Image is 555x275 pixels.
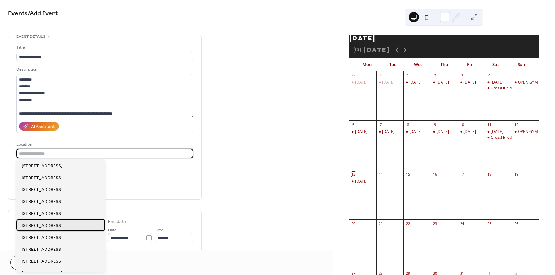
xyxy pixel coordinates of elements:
[355,129,368,135] div: [DATE]
[406,58,431,71] div: Wed
[512,80,539,85] div: OPEN GYM 9 AM
[22,246,62,253] span: [STREET_ADDRESS]
[378,221,383,226] div: 21
[405,73,410,78] div: 1
[463,80,476,85] div: [DATE]
[351,122,356,127] div: 6
[409,129,422,135] div: [DATE]
[514,172,519,177] div: 19
[380,58,406,71] div: Tue
[405,172,410,177] div: 15
[458,80,485,85] div: Friday 3 Oct
[460,122,464,127] div: 10
[460,172,464,177] div: 17
[514,73,519,78] div: 5
[355,80,368,85] div: [DATE]
[409,80,422,85] div: [DATE]
[355,179,368,184] div: [DATE]
[351,73,356,78] div: 29
[349,179,376,184] div: Monday 13 Oct
[431,129,458,135] div: Thursday 9 Oct
[22,199,62,205] span: [STREET_ADDRESS]
[10,255,50,270] button: Cancel
[432,172,437,177] div: 16
[512,129,539,135] div: OPEN GYM 9 AM
[378,73,383,78] div: 30
[22,234,62,241] span: [STREET_ADDRESS]
[514,122,519,127] div: 12
[487,172,492,177] div: 18
[31,124,55,130] div: AI Assistant
[28,7,58,20] span: / Add Event
[458,129,485,135] div: Friday 10 Oct
[491,135,532,140] div: CrossFit Kids 10:30 AM
[382,129,395,135] div: [DATE]
[460,221,464,226] div: 24
[108,227,117,234] span: Date
[382,80,395,85] div: [DATE]
[485,80,512,85] div: Saturday 4 Oct
[491,86,532,91] div: CrossFit Kids 10:30 AM
[16,44,192,51] div: Title
[155,227,164,234] span: Time
[19,122,59,131] button: AI Assistant
[431,58,457,71] div: Thu
[405,122,410,127] div: 8
[485,129,512,135] div: Saturday 11 Oct
[518,129,548,135] div: OPEN GYM 9 AM
[518,80,548,85] div: OPEN GYM 9 AM
[22,163,62,169] span: [STREET_ADDRESS]
[405,221,410,226] div: 22
[491,80,503,85] div: [DATE]
[491,129,503,135] div: [DATE]
[460,73,464,78] div: 3
[378,122,383,127] div: 7
[487,73,492,78] div: 4
[351,221,356,226] div: 20
[22,210,62,217] span: [STREET_ADDRESS]
[22,258,62,265] span: [STREET_ADDRESS]
[485,86,512,91] div: CrossFit Kids 10:30 AM
[483,58,509,71] div: Sat
[436,80,449,85] div: [DATE]
[432,221,437,226] div: 23
[8,7,28,20] a: Events
[22,222,62,229] span: [STREET_ADDRESS]
[463,129,476,135] div: [DATE]
[431,80,458,85] div: Thursday 2 Oct
[403,129,431,135] div: Wednesday 8 Oct
[16,66,192,73] div: Description
[514,221,519,226] div: 26
[432,73,437,78] div: 2
[16,141,192,148] div: Location
[485,135,512,140] div: CrossFit Kids 10:30 AM
[436,129,449,135] div: [DATE]
[508,58,534,71] div: Sun
[403,80,431,85] div: Wednesday 1 Oct
[378,172,383,177] div: 14
[22,187,62,193] span: [STREET_ADDRESS]
[432,122,437,127] div: 9
[16,33,45,40] span: Event details
[354,58,380,71] div: Mon
[376,129,403,135] div: Tuesday 7 Oct
[349,80,376,85] div: Monday 29 Sept
[22,175,62,181] span: [STREET_ADDRESS]
[487,221,492,226] div: 25
[108,219,126,225] div: End date
[376,80,403,85] div: Tuesday 30 Sept
[349,35,539,42] div: [DATE]
[487,122,492,127] div: 11
[351,172,356,177] div: 13
[349,129,376,135] div: Monday 6 Oct
[457,58,483,71] div: Fri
